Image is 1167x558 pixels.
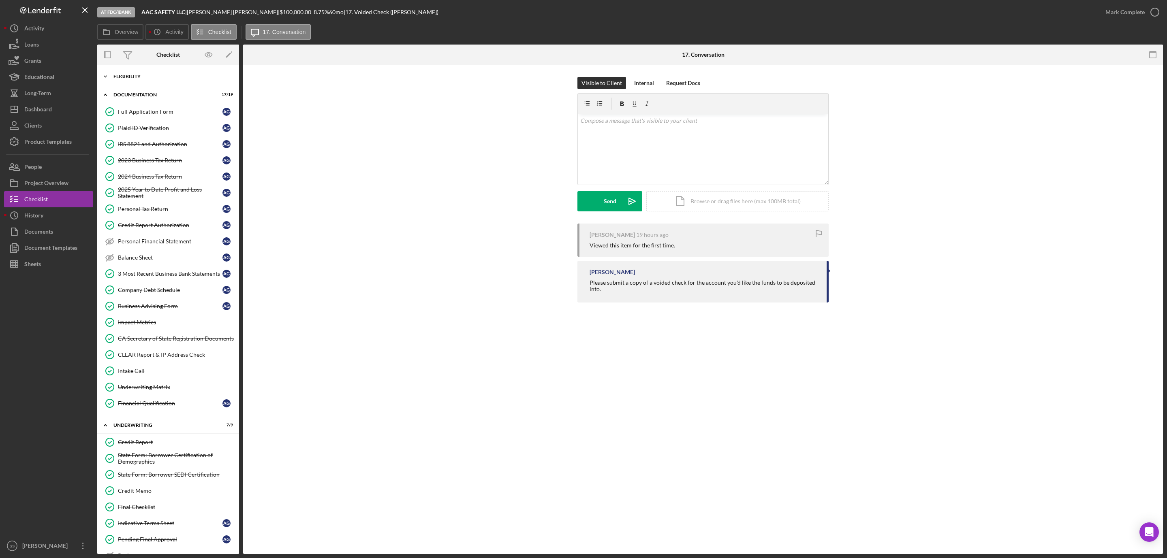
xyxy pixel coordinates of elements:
time: 2025-08-13 21:12 [636,232,669,238]
div: Full Application Form [118,109,222,115]
div: Clients [24,117,42,136]
button: Request Docs [662,77,704,89]
div: Checklist [24,191,48,209]
div: A G [222,253,231,262]
a: Personal Tax ReturnAG [101,201,235,217]
div: Impact Metrics [118,319,235,326]
a: Final Checklist [101,499,235,515]
button: Clients [4,117,93,134]
div: Request Docs [666,77,700,89]
a: Full Application FormAG [101,104,235,120]
button: Checklist [4,191,93,207]
a: 2024 Business Tax ReturnAG [101,168,235,185]
div: Loans [24,36,39,55]
button: Checklist [191,24,237,40]
text: SS [10,544,15,548]
button: People [4,159,93,175]
div: 2024 Business Tax Return [118,173,222,180]
div: A G [222,286,231,294]
a: Credit Memo [101,483,235,499]
button: Documents [4,224,93,240]
a: Personal Financial StatementAG [101,233,235,249]
a: Company Debt ScheduleAG [101,282,235,298]
div: A G [222,270,231,278]
div: Viewed this item for the first time. [590,242,675,249]
a: Financial QualificationAG [101,395,235,411]
button: Activity [145,24,188,40]
div: Sheets [24,256,41,274]
div: Business Advising Form [118,303,222,309]
a: State Form: Borrower SEDI Certification [101,466,235,483]
a: Balance SheetAG [101,249,235,266]
div: A G [222,302,231,310]
button: SS[PERSON_NAME] [4,538,93,554]
button: Mark Complete [1097,4,1163,20]
a: Plaid ID VerificationAG [101,120,235,136]
div: Internal [634,77,654,89]
div: Indicative Terms Sheet [118,520,222,526]
button: Activity [4,20,93,36]
div: 8.75 % [314,9,329,15]
a: Indicative Terms SheetAG [101,515,235,531]
div: Balance Sheet [118,254,222,261]
div: A G [222,237,231,245]
div: Send [604,191,616,211]
div: 60 mo [329,9,344,15]
a: 3 Most Recent Business Bank StatementsAG [101,266,235,282]
button: Loans [4,36,93,53]
div: Open Intercom Messenger [1139,522,1159,542]
div: | [141,9,187,15]
div: CA Secretary of State Registration Documents [118,335,235,342]
div: Visible to Client [581,77,622,89]
label: Checklist [208,29,231,35]
div: Personal Tax Return [118,206,222,212]
a: Business Advising FormAG [101,298,235,314]
div: [PERSON_NAME] [PERSON_NAME] | [187,9,280,15]
div: At FDC/iBank [97,7,135,17]
button: History [4,207,93,224]
div: A G [222,535,231,543]
button: Grants [4,53,93,69]
a: IRS 8821 and AuthorizationAG [101,136,235,152]
label: 17. Conversation [263,29,306,35]
a: State Form: Borrower Certification of Demographics [101,450,235,466]
a: Intake Call [101,363,235,379]
a: 2023 Business Tax ReturnAG [101,152,235,168]
a: CA Secretary of State Registration Documents [101,330,235,347]
div: Checklist [156,51,180,58]
a: Credit Report [101,434,235,450]
button: Send [577,191,642,211]
div: Activity [24,20,44,38]
div: A G [222,399,231,407]
div: IRS 8821 and Authorization [118,141,222,147]
div: CLEAR Report & IP Address Check [118,351,235,358]
b: AAC SAFETY LLC [141,9,185,15]
label: Overview [115,29,138,35]
div: A G [222,124,231,132]
div: A G [222,189,231,197]
div: Please submit a copy of a voided check for the account you'd like the funds to be deposited into. [590,279,819,292]
div: 17. Conversation [682,51,725,58]
a: Project Overview [4,175,93,191]
div: Documentation [113,92,213,97]
div: 3 Most Recent Business Bank Statements [118,270,222,277]
div: Mark Complete [1105,4,1145,20]
div: 7 / 9 [218,423,233,428]
button: Product Templates [4,134,93,150]
a: Impact Metrics [101,314,235,330]
div: Document Templates [24,240,77,258]
button: Educational [4,69,93,85]
div: Intake Call [118,368,235,374]
div: History [24,207,43,226]
div: Eligibility [113,74,229,79]
button: Dashboard [4,101,93,117]
button: Overview [97,24,143,40]
div: Plaid ID Verification [118,125,222,131]
div: People [24,159,42,177]
div: State Form: Borrower Certification of Demographics [118,452,235,465]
